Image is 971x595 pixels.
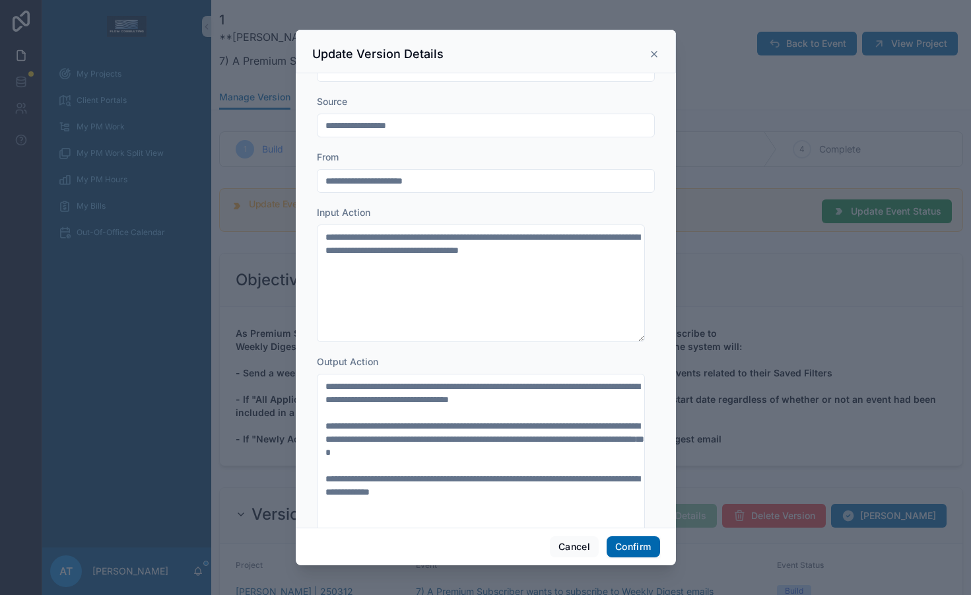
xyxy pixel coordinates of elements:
span: Output Action [317,356,378,367]
span: Input Action [317,207,370,218]
span: Source [317,96,347,107]
button: Cancel [550,536,599,557]
button: Confirm [607,536,659,557]
h3: Update Version Details [312,46,444,62]
span: From [317,151,339,162]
